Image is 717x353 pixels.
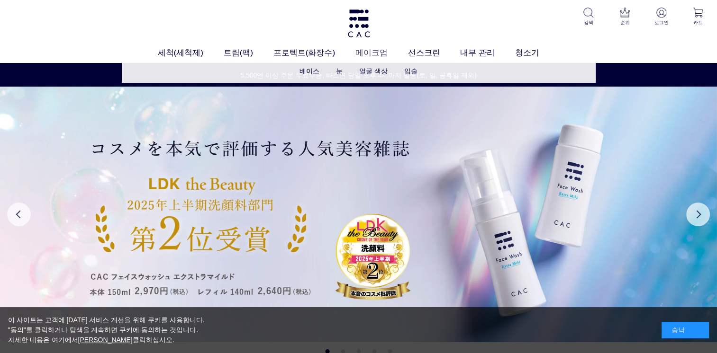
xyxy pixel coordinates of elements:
[7,203,31,226] button: 이전의
[686,8,709,26] a: 카트
[157,47,223,59] a: 세척(세척제)
[686,19,709,26] p: 카트
[300,67,319,75] a: 베이스
[8,316,205,344] font: 이 사이트는 고객에 [DATE] 서비스 개선을 위해 쿠키를 사용합니다. "동의"를 클릭하거나 탐색을 계속하면 쿠키에 동의하는 것입니다. 자세한 내용은 여기에서 클릭하십시오.
[650,8,673,26] a: 로그인
[662,322,709,338] div: 승낙
[408,47,461,59] a: 선스크린
[613,19,636,26] p: 순위
[515,47,560,59] a: 청소기
[460,47,515,59] a: 내부 관리
[336,67,343,75] a: 눈
[650,19,673,26] p: 로그인
[577,19,600,26] p: 검색
[224,47,273,59] a: 트림(팩)
[273,47,355,59] a: 프로텍트(화장수)
[0,71,717,80] a: 5,500엔 이상 주문 무료우송, 빠르면 당일 오후 4시까지 발송(토, 일, 공휴일 제외)
[577,8,600,26] a: 검색
[686,203,710,226] button: 다음
[346,9,371,37] img: 로고
[404,67,417,75] a: 입술
[78,336,133,344] a: [PERSON_NAME]
[613,8,636,26] a: 순위
[359,67,388,75] a: 얼굴 색상
[355,47,408,59] a: 메이크업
